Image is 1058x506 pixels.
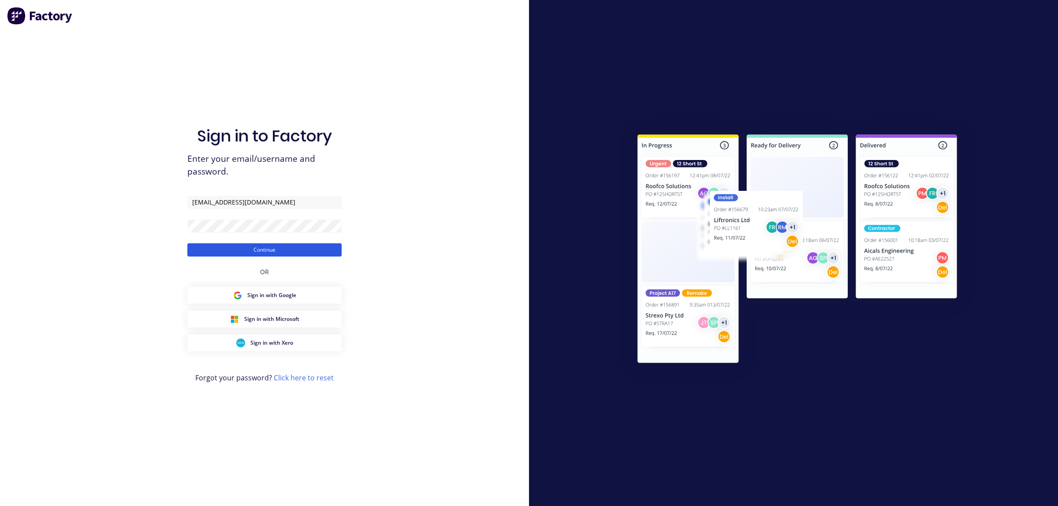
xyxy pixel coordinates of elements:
[187,153,342,178] span: Enter your email/username and password.
[187,287,342,304] button: Google Sign inSign in with Google
[187,243,342,257] button: Continue
[197,126,332,145] h1: Sign in to Factory
[236,339,245,347] img: Xero Sign in
[247,291,296,299] span: Sign in with Google
[230,315,239,324] img: Microsoft Sign in
[187,335,342,351] button: Xero Sign inSign in with Xero
[187,196,342,209] input: Email/Username
[244,315,299,323] span: Sign in with Microsoft
[274,373,334,383] a: Click here to reset
[618,117,976,384] img: Sign in
[195,372,334,383] span: Forgot your password?
[250,339,293,347] span: Sign in with Xero
[233,291,242,300] img: Google Sign in
[7,7,73,25] img: Factory
[260,257,269,287] div: OR
[187,311,342,327] button: Microsoft Sign inSign in with Microsoft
